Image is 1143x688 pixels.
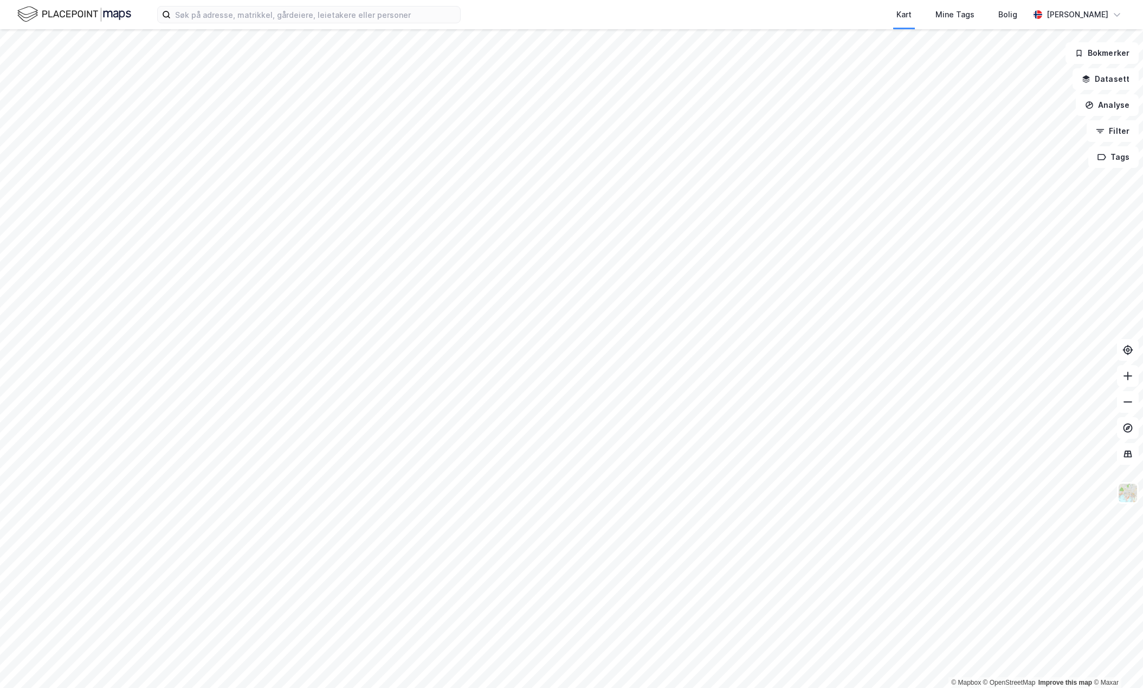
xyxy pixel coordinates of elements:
[1088,146,1139,168] button: Tags
[1047,8,1108,21] div: [PERSON_NAME]
[983,679,1036,686] a: OpenStreetMap
[935,8,974,21] div: Mine Tags
[1089,636,1143,688] div: Kontrollprogram for chat
[1073,68,1139,90] button: Datasett
[998,8,1017,21] div: Bolig
[171,7,460,23] input: Søk på adresse, matrikkel, gårdeiere, leietakere eller personer
[17,5,131,24] img: logo.f888ab2527a4732fd821a326f86c7f29.svg
[1065,42,1139,64] button: Bokmerker
[1087,120,1139,142] button: Filter
[1038,679,1092,686] a: Improve this map
[1076,94,1139,116] button: Analyse
[896,8,912,21] div: Kart
[951,679,981,686] a: Mapbox
[1118,483,1138,503] img: Z
[1089,636,1143,688] iframe: Chat Widget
